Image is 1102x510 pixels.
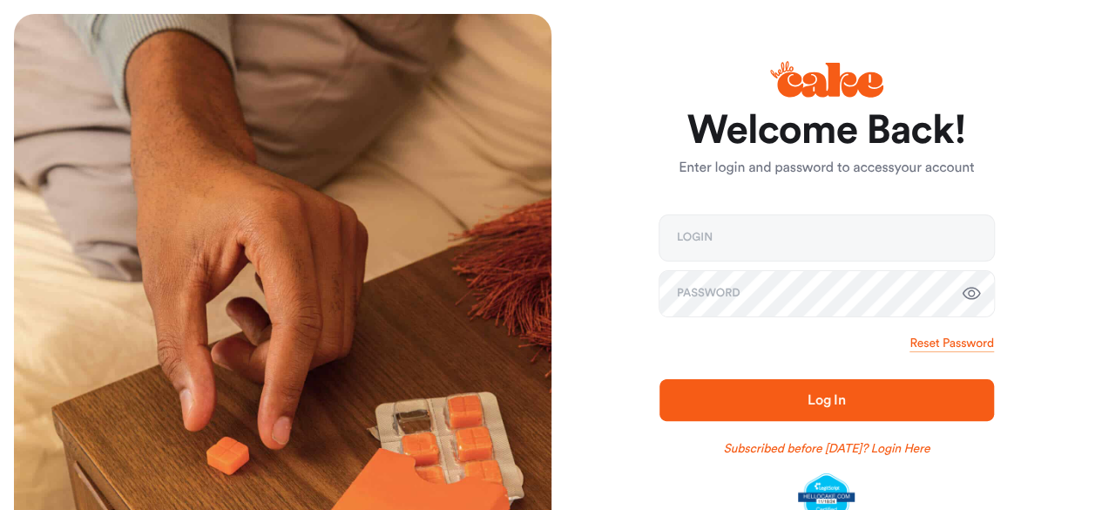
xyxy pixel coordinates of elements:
h1: Welcome Back! [659,110,994,152]
p: Enter login and password to access your account [659,158,994,179]
a: Subscribed before [DATE]? Login Here [723,440,930,458]
a: Reset Password [909,335,993,352]
button: Log In [659,379,994,421]
span: Log In [808,393,846,407]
